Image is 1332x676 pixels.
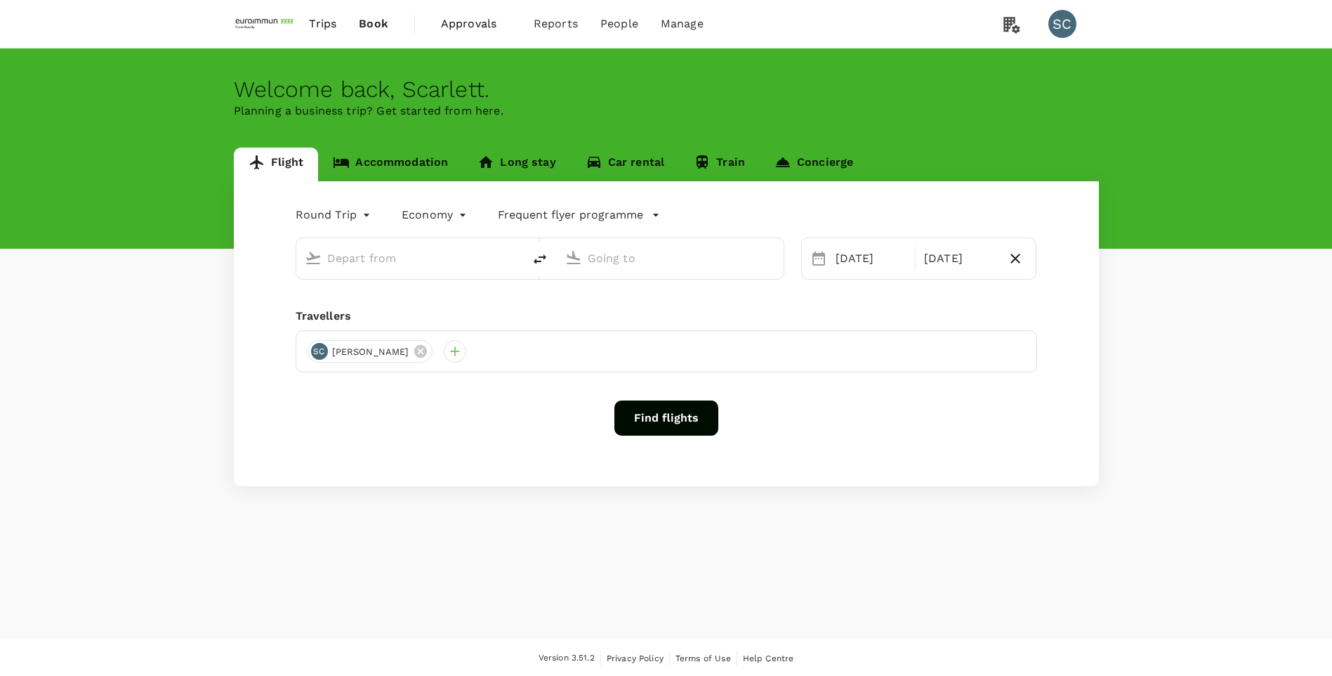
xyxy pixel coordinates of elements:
[1048,10,1076,38] div: SC
[296,204,374,226] div: Round Trip
[661,15,704,32] span: Manage
[539,651,595,665] span: Version 3.51.2
[463,148,570,181] a: Long stay
[324,345,418,359] span: [PERSON_NAME]
[523,242,557,276] button: delete
[327,247,494,269] input: Depart from
[318,148,463,181] a: Accommodation
[743,651,794,666] a: Help Centre
[513,256,516,259] button: Open
[498,207,660,223] button: Frequent flyer programme
[774,256,777,259] button: Open
[679,148,760,181] a: Train
[614,401,718,436] button: Find flights
[743,654,794,663] span: Help Centre
[571,148,680,181] a: Car rental
[308,340,433,363] div: SC[PERSON_NAME]
[441,15,511,32] span: Approvals
[498,207,643,223] p: Frequent flyer programme
[359,15,388,32] span: Book
[830,245,912,273] div: [DATE]
[918,245,1001,273] div: [DATE]
[675,651,731,666] a: Terms of Use
[588,247,754,269] input: Going to
[675,654,731,663] span: Terms of Use
[600,15,638,32] span: People
[309,15,336,32] span: Trips
[234,103,1099,119] p: Planning a business trip? Get started from here.
[311,343,328,360] div: SC
[760,148,868,181] a: Concierge
[234,8,298,39] img: EUROIMMUN (South East Asia) Pte. Ltd.
[296,308,1037,325] div: Travellers
[607,654,664,663] span: Privacy Policy
[607,651,664,666] a: Privacy Policy
[234,77,1099,103] div: Welcome back , Scarlett .
[234,148,319,181] a: Flight
[402,204,470,226] div: Economy
[534,15,578,32] span: Reports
